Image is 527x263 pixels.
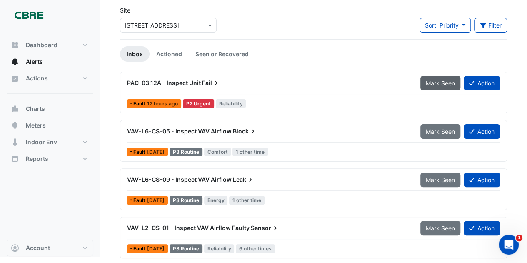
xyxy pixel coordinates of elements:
[127,128,232,135] span: VAV-L6-CS-05 - Inspect VAV Airflow
[216,99,246,108] span: Reliability
[147,197,165,203] span: Tue 14-Oct-2025 06:18 AEDT
[204,196,228,205] span: Energy
[7,53,93,70] button: Alerts
[499,235,519,255] iframe: Intercom live chat
[7,117,93,134] button: Meters
[236,244,275,253] span: 6 other times
[7,240,93,256] button: Account
[7,150,93,167] button: Reports
[11,41,19,49] app-icon: Dashboard
[127,176,232,183] span: VAV-L6-CS-09 - Inspect VAV Airflow
[425,22,459,29] span: Sort: Priority
[232,148,268,156] span: 1 other time
[26,58,43,66] span: Alerts
[474,18,507,33] button: Filter
[204,244,235,253] span: Reliability
[150,46,189,62] a: Actioned
[120,46,150,62] a: Inbox
[233,127,257,135] span: Block
[516,235,522,241] span: 1
[426,176,455,183] span: Mark Seen
[420,124,460,139] button: Mark Seen
[170,244,202,253] div: P3 Routine
[26,105,45,113] span: Charts
[11,105,19,113] app-icon: Charts
[183,99,214,108] div: P2 Urgent
[233,175,255,184] span: Leak
[204,148,231,156] span: Comfort
[26,121,46,130] span: Meters
[133,150,147,155] span: Fault
[420,76,460,90] button: Mark Seen
[26,138,57,146] span: Indoor Env
[420,221,460,235] button: Mark Seen
[127,224,250,231] span: VAV-L2-CS-01 - Inspect VAV Airflow Faulty
[11,58,19,66] app-icon: Alerts
[147,245,165,252] span: Mon 13-Oct-2025 19:34 AEDT
[464,221,500,235] button: Action
[202,79,220,87] span: Fail
[11,121,19,130] app-icon: Meters
[26,74,48,83] span: Actions
[26,41,57,49] span: Dashboard
[26,244,50,252] span: Account
[26,155,48,163] span: Reports
[7,37,93,53] button: Dashboard
[7,100,93,117] button: Charts
[420,173,460,187] button: Mark Seen
[120,6,130,15] label: Site
[426,128,455,135] span: Mark Seen
[11,74,19,83] app-icon: Actions
[229,196,265,205] span: 1 other time
[170,196,202,205] div: P3 Routine
[464,173,500,187] button: Action
[10,7,47,23] img: Company Logo
[147,149,165,155] span: Tue 14-Oct-2025 09:50 AEDT
[170,148,202,156] div: P3 Routine
[426,80,455,87] span: Mark Seen
[251,224,280,232] span: Sensor
[11,155,19,163] app-icon: Reports
[7,70,93,87] button: Actions
[11,138,19,146] app-icon: Indoor Env
[7,134,93,150] button: Indoor Env
[189,46,255,62] a: Seen or Recovered
[127,79,201,86] span: PAC-03.12A - Inspect Unit
[133,198,147,203] span: Fault
[133,101,147,106] span: Fault
[147,100,178,107] span: Wed 15-Oct-2025 19:34 AEDT
[464,124,500,139] button: Action
[133,246,147,251] span: Fault
[420,18,471,33] button: Sort: Priority
[426,225,455,232] span: Mark Seen
[464,76,500,90] button: Action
